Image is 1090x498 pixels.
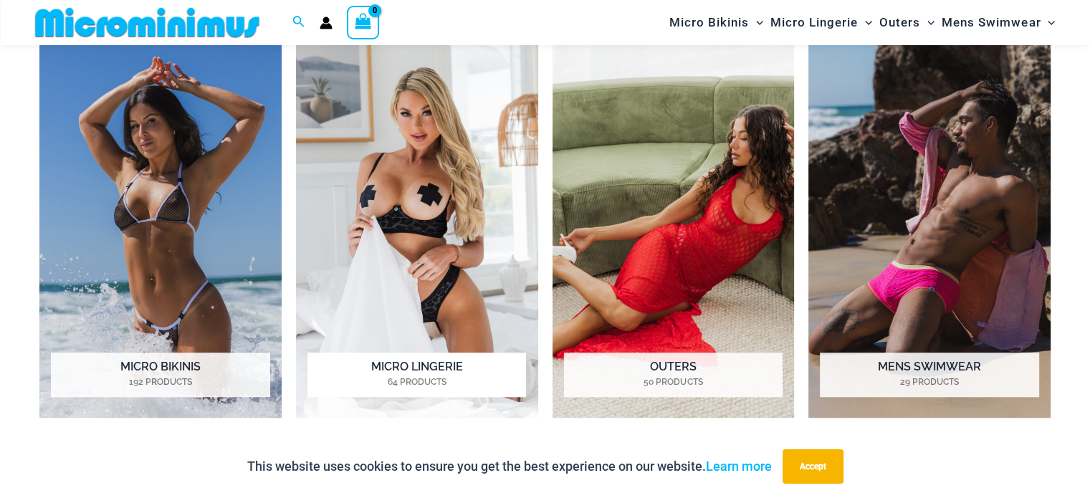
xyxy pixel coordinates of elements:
a: Visit product category Micro Lingerie [296,44,538,418]
mark: 29 Products [820,375,1038,388]
a: Learn more [706,459,772,474]
nav: Site Navigation [664,2,1061,43]
a: Visit product category Outers [553,44,795,418]
img: Micro Lingerie [296,44,538,418]
a: Visit product category Mens Swimwear [808,44,1051,418]
a: Search icon link [292,14,305,32]
span: Micro Bikinis [669,4,749,41]
h2: Micro Bikinis [51,353,269,397]
span: Outers [879,4,920,41]
h2: Micro Lingerie [307,353,526,397]
span: Menu Toggle [1041,4,1055,41]
span: Menu Toggle [749,4,763,41]
mark: 64 Products [307,375,526,388]
mark: 50 Products [564,375,783,388]
img: Outers [553,44,795,418]
a: Micro LingerieMenu ToggleMenu Toggle [767,4,876,41]
a: Visit product category Micro Bikinis [39,44,282,418]
span: Micro Lingerie [770,4,858,41]
img: Mens Swimwear [808,44,1051,418]
span: Menu Toggle [858,4,872,41]
h2: Outers [564,353,783,397]
span: Menu Toggle [920,4,934,41]
span: Mens Swimwear [942,4,1041,41]
img: Micro Bikinis [39,44,282,418]
p: This website uses cookies to ensure you get the best experience on our website. [247,456,772,477]
a: OutersMenu ToggleMenu Toggle [876,4,938,41]
a: Micro BikinisMenu ToggleMenu Toggle [666,4,767,41]
mark: 192 Products [51,375,269,388]
h2: Mens Swimwear [820,353,1038,397]
a: View Shopping Cart, empty [347,6,380,39]
img: MM SHOP LOGO FLAT [29,6,265,39]
a: Mens SwimwearMenu ToggleMenu Toggle [938,4,1058,41]
button: Accept [783,449,843,484]
a: Account icon link [320,16,333,29]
